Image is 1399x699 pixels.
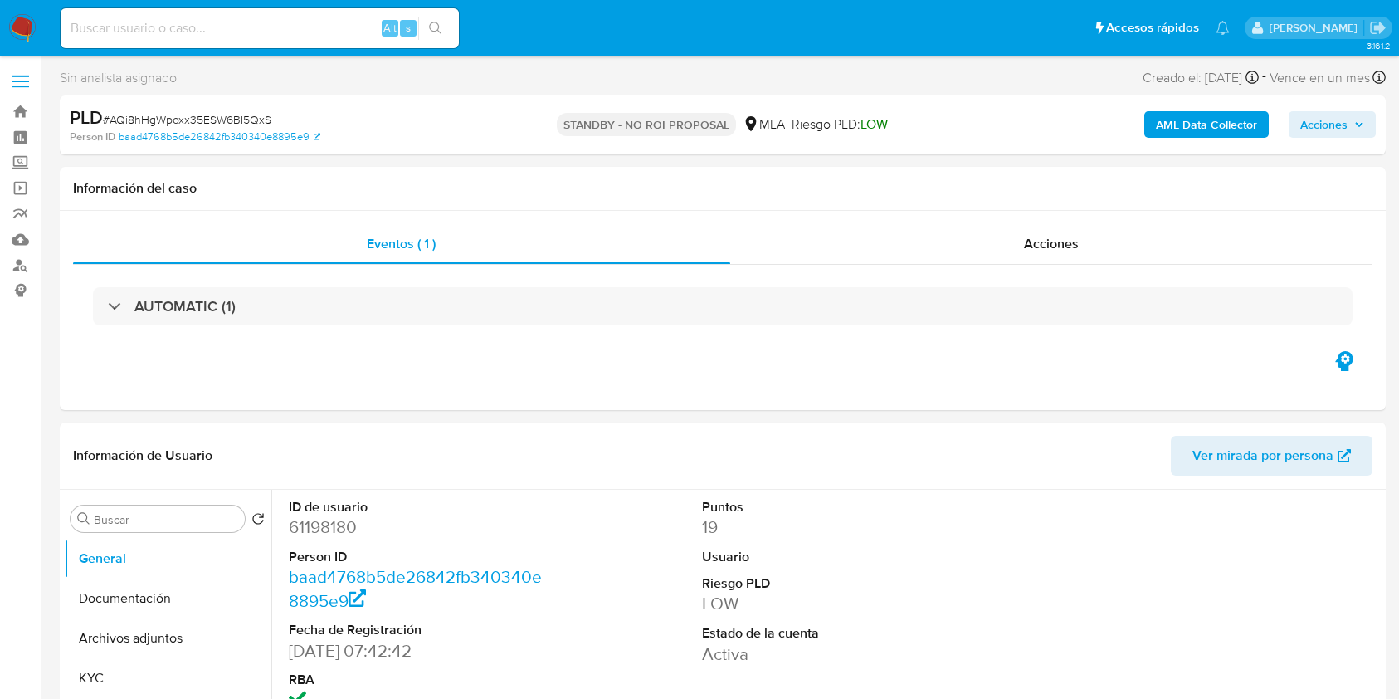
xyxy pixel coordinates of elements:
[702,574,961,593] dt: Riesgo PLD
[702,548,961,566] dt: Usuario
[70,104,103,130] b: PLD
[64,618,271,658] button: Archivos adjuntos
[1262,66,1266,89] span: -
[77,512,90,525] button: Buscar
[860,115,888,134] span: LOW
[743,115,785,134] div: MLA
[702,592,961,615] dd: LOW
[1143,66,1259,89] div: Creado el: [DATE]
[73,447,212,464] h1: Información de Usuario
[418,17,452,40] button: search-icon
[289,565,542,612] a: baad4768b5de26842fb340340e8895e9
[289,516,548,539] dd: 61198180
[1192,436,1333,476] span: Ver mirada por persona
[289,621,548,639] dt: Fecha de Registración
[60,69,177,87] span: Sin analista asignado
[1270,20,1363,36] p: patricia.mayol@mercadolibre.com
[383,20,397,36] span: Alt
[289,498,548,516] dt: ID de usuario
[289,639,548,662] dd: [DATE] 07:42:42
[61,17,459,39] input: Buscar usuario o caso...
[1106,19,1199,37] span: Accesos rápidos
[1024,234,1079,253] span: Acciones
[64,658,271,698] button: KYC
[64,579,271,618] button: Documentación
[406,20,411,36] span: s
[1144,111,1269,138] button: AML Data Collector
[64,539,271,579] button: General
[1289,111,1376,138] button: Acciones
[1300,111,1348,138] span: Acciones
[557,113,736,136] p: STANDBY - NO ROI PROPOSAL
[702,643,961,666] dd: Activa
[119,130,320,144] a: baad4768b5de26842fb340340e8895e9
[1171,436,1372,476] button: Ver mirada por persona
[1156,111,1257,138] b: AML Data Collector
[94,512,238,527] input: Buscar
[289,671,548,689] dt: RBA
[1270,69,1370,87] span: Vence en un mes
[792,115,888,134] span: Riesgo PLD:
[702,624,961,643] dt: Estado de la cuenta
[73,180,1372,197] h1: Información del caso
[70,130,115,144] b: Person ID
[289,548,548,566] dt: Person ID
[367,234,436,253] span: Eventos ( 1 )
[1369,19,1387,37] a: Salir
[1216,21,1230,35] a: Notificaciones
[93,287,1353,325] div: AUTOMATIC (1)
[702,516,961,539] dd: 19
[134,297,236,315] h3: AUTOMATIC (1)
[251,512,265,530] button: Volver al orden por defecto
[702,498,961,516] dt: Puntos
[103,111,271,128] span: # AQi8hHgWpoxx35ESW6BI5QxS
